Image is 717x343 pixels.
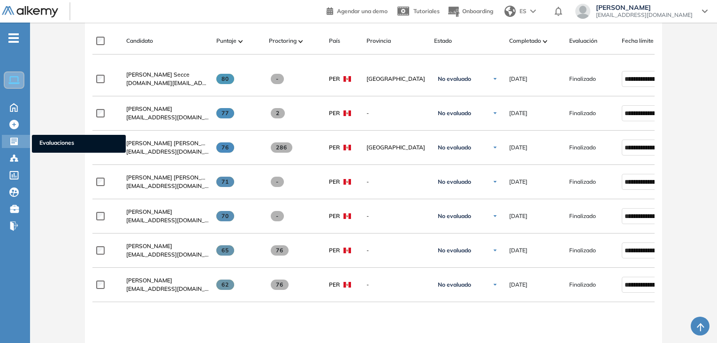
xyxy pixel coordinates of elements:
span: [PERSON_NAME] [PERSON_NAME] [126,174,220,181]
span: País [329,37,340,45]
span: - [366,212,427,220]
span: 80 [216,74,235,84]
img: [missing "en.ARROW_ALT" translation] [238,40,243,43]
span: [DATE] [509,212,527,220]
img: PER [343,110,351,116]
span: [EMAIL_ADDRESS][DOMAIN_NAME] [126,113,209,122]
span: 2 [271,108,285,118]
span: [EMAIL_ADDRESS][DOMAIN_NAME] [126,148,209,156]
img: Ícono de flecha [492,110,498,116]
span: [EMAIL_ADDRESS][DOMAIN_NAME] [596,11,693,19]
span: PER [329,281,340,289]
span: PER [329,212,340,220]
span: Tutoriales [413,8,440,15]
span: Evaluación [569,37,597,45]
span: - [366,281,427,289]
span: [EMAIL_ADDRESS][DOMAIN_NAME] [126,182,209,190]
span: [PERSON_NAME] [126,277,172,284]
img: PER [343,76,351,82]
span: 77 [216,108,235,118]
span: Fecha límite [622,37,654,45]
span: No evaluado [438,247,471,254]
img: Ícono de flecha [492,179,498,185]
span: [DATE] [509,281,527,289]
span: No evaluado [438,109,471,117]
span: 76 [271,280,289,290]
span: [PERSON_NAME] [596,4,693,11]
span: No evaluado [438,144,471,151]
img: Ícono de flecha [492,248,498,253]
span: - [271,74,284,84]
span: No evaluado [438,178,471,186]
span: [PERSON_NAME] Secce [126,71,190,78]
span: Finalizado [569,143,596,152]
span: [EMAIL_ADDRESS][DOMAIN_NAME] [126,285,209,293]
span: Estado [434,37,452,45]
span: PER [329,178,340,186]
span: Finalizado [569,212,596,220]
span: [DATE] [509,178,527,186]
span: [GEOGRAPHIC_DATA] [366,143,427,152]
a: Agendar una demo [327,5,388,16]
img: PER [343,213,351,219]
span: [EMAIL_ADDRESS][DOMAIN_NAME] [126,216,209,225]
span: PER [329,143,340,152]
span: 71 [216,177,235,187]
a: [PERSON_NAME] [126,276,209,285]
span: 76 [271,245,289,256]
span: ES [519,7,526,16]
a: [PERSON_NAME] [PERSON_NAME] [126,139,209,148]
span: [DATE] [509,109,527,117]
span: Agendar una demo [337,8,388,15]
span: 76 [216,142,235,153]
span: [DATE] [509,246,527,255]
span: [PERSON_NAME] [126,105,172,112]
img: [missing "en.ARROW_ALT" translation] [298,40,303,43]
span: Completado [509,37,541,45]
span: - [366,178,427,186]
a: [PERSON_NAME] [126,242,209,250]
a: [PERSON_NAME] [126,208,209,216]
img: world [504,6,516,17]
span: - [366,109,427,117]
span: [DATE] [509,75,527,83]
span: Evaluaciones [39,139,118,149]
span: Provincia [366,37,391,45]
img: Ícono de flecha [492,213,498,219]
img: [missing "en.ARROW_ALT" translation] [543,40,548,43]
span: - [366,246,427,255]
img: PER [343,179,351,185]
span: Finalizado [569,246,596,255]
span: Finalizado [569,75,596,83]
button: Onboarding [447,1,493,22]
span: [DOMAIN_NAME][EMAIL_ADDRESS][DOMAIN_NAME] [126,79,209,87]
span: 65 [216,245,235,256]
img: Ícono de flecha [492,145,498,150]
span: - [271,177,284,187]
span: 286 [271,142,293,153]
span: [GEOGRAPHIC_DATA] [366,75,427,83]
span: Candidato [126,37,153,45]
i: - [8,37,19,39]
span: [PERSON_NAME] [PERSON_NAME] [126,140,220,147]
img: Ícono de flecha [492,76,498,82]
span: No evaluado [438,75,471,83]
span: PER [329,75,340,83]
span: Finalizado [569,281,596,289]
span: Finalizado [569,109,596,117]
span: [DATE] [509,143,527,152]
span: [PERSON_NAME] [126,242,172,249]
span: Puntaje [216,37,236,45]
span: 70 [216,211,235,221]
span: Onboarding [462,8,493,15]
a: [PERSON_NAME] Secce [126,70,209,79]
img: PER [343,282,351,288]
span: - [271,211,284,221]
a: [PERSON_NAME] [126,105,209,113]
span: [PERSON_NAME] [126,208,172,215]
span: 62 [216,280,235,290]
span: No evaluado [438,281,471,288]
img: Ícono de flecha [492,282,498,288]
img: Logo [2,6,58,18]
span: PER [329,109,340,117]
